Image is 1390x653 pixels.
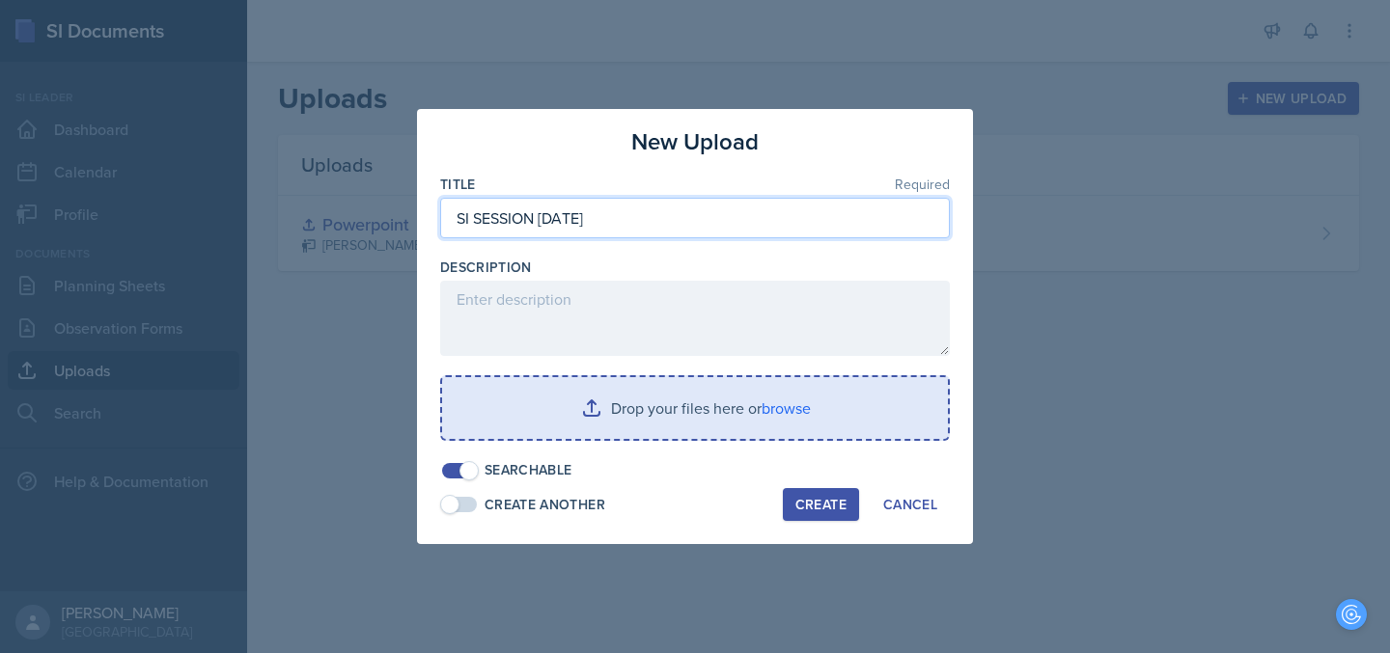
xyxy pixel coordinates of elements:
[440,258,532,277] label: Description
[440,175,476,194] label: Title
[871,488,950,521] button: Cancel
[631,124,759,159] h3: New Upload
[783,488,859,521] button: Create
[895,177,950,191] span: Required
[485,495,605,515] div: Create Another
[485,460,572,480] div: Searchable
[795,497,847,512] div: Create
[883,497,937,512] div: Cancel
[440,198,950,238] input: Enter title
